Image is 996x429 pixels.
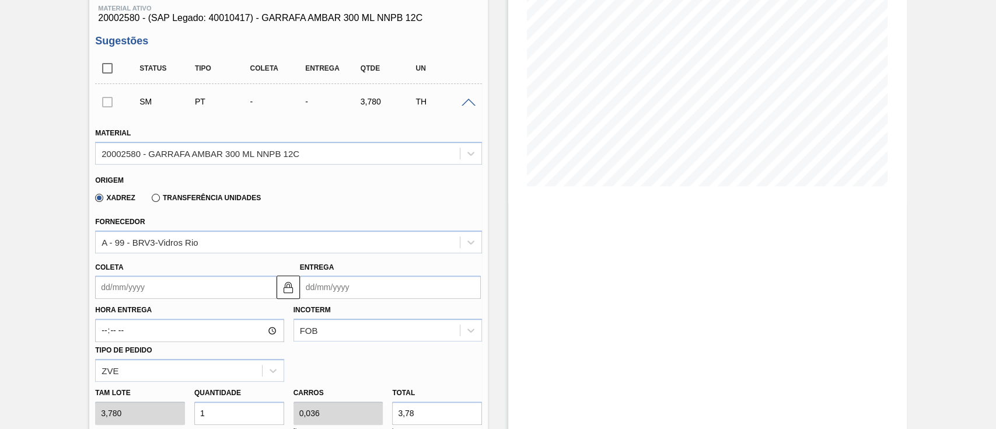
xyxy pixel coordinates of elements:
[300,275,481,299] input: dd/mm/yyyy
[102,148,299,158] div: 20002580 - GARRAFA AMBAR 300 ML NNPB 12C
[192,64,253,72] div: Tipo
[247,97,307,106] div: -
[137,64,197,72] div: Status
[95,129,131,137] label: Material
[95,275,276,299] input: dd/mm/yyyy
[98,13,479,23] span: 20002580 - (SAP Legado: 40010417) - GARRAFA AMBAR 300 ML NNPB 12C
[137,97,197,106] div: Sugestão Manual
[102,365,118,375] div: ZVE
[194,389,241,397] label: Quantidade
[300,326,318,336] div: FOB
[98,5,479,12] span: Material ativo
[302,64,363,72] div: Entrega
[95,346,152,354] label: Tipo de pedido
[95,385,185,402] label: Tam lote
[413,97,473,106] div: TH
[300,263,334,271] label: Entrega
[95,35,482,47] h3: Sugestões
[95,263,123,271] label: Coleta
[95,176,124,184] label: Origem
[413,64,473,72] div: UN
[358,64,418,72] div: Qtde
[293,306,331,314] label: Incoterm
[152,194,261,202] label: Transferência Unidades
[281,280,295,294] img: locked
[277,275,300,299] button: locked
[95,194,135,202] label: Xadrez
[358,97,418,106] div: 3,780
[95,218,145,226] label: Fornecedor
[293,389,324,397] label: Carros
[95,302,284,319] label: Hora Entrega
[192,97,253,106] div: Pedido de Transferência
[392,389,415,397] label: Total
[247,64,307,72] div: Coleta
[302,97,363,106] div: -
[102,237,198,247] div: A - 99 - BRV3-Vidros Rio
